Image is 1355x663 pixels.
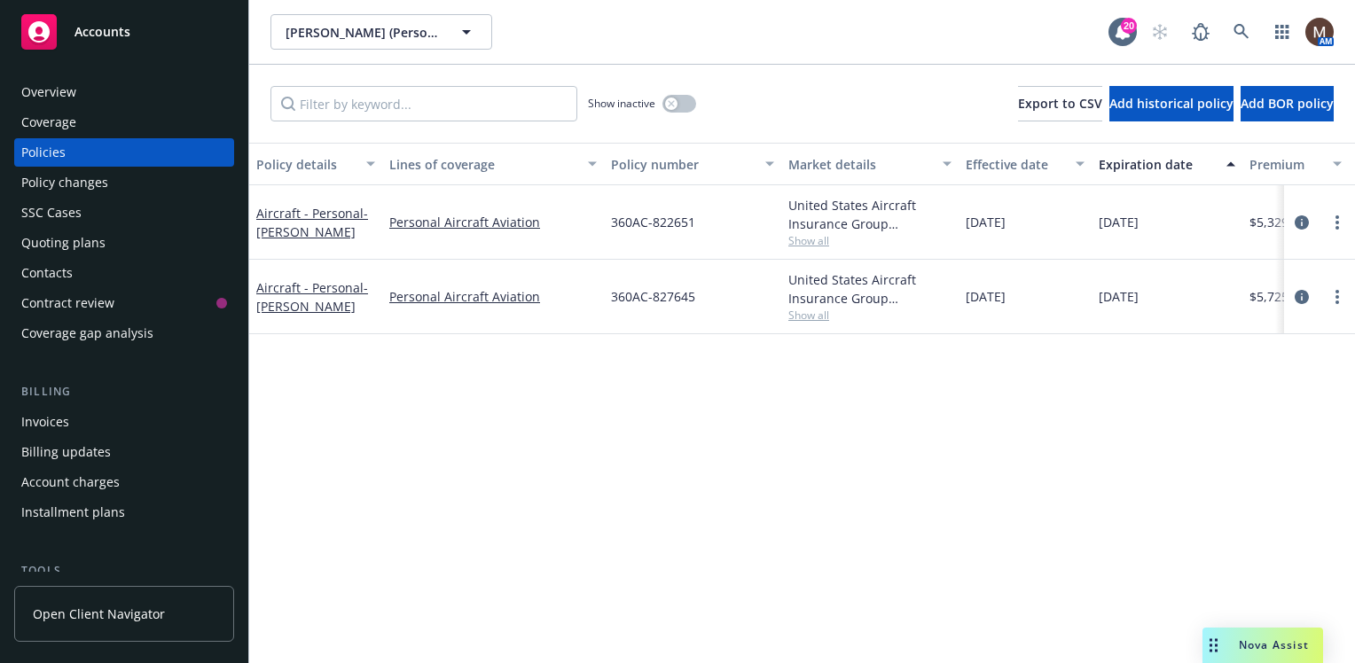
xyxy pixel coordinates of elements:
span: - [PERSON_NAME] [256,205,368,240]
button: Add historical policy [1109,86,1234,121]
button: [PERSON_NAME] (Personal) [270,14,492,50]
span: [DATE] [1099,287,1139,306]
div: Policy details [256,155,356,174]
div: Contacts [21,259,73,287]
div: Quoting plans [21,229,106,257]
button: Expiration date [1092,143,1242,185]
span: $5,329.00 [1249,213,1306,231]
span: [DATE] [966,213,1006,231]
a: Start snowing [1142,14,1178,50]
div: Policies [21,138,66,167]
div: Contract review [21,289,114,317]
a: circleInformation [1291,286,1312,308]
div: Account charges [21,468,120,496]
div: Effective date [966,155,1065,174]
a: more [1327,286,1348,308]
span: 360AC-827645 [611,287,695,306]
div: Overview [21,78,76,106]
a: Aircraft - Personal [256,205,368,240]
div: Policy changes [21,168,108,197]
a: Account charges [14,468,234,496]
a: Policies [14,138,234,167]
a: Coverage [14,108,234,136]
a: Contract review [14,289,234,317]
span: Add historical policy [1109,95,1234,112]
div: Billing updates [21,438,111,466]
a: circleInformation [1291,212,1312,233]
button: Add BOR policy [1241,86,1334,121]
a: Invoices [14,408,234,436]
div: Invoices [21,408,69,436]
a: Aircraft - Personal [256,279,368,315]
button: Effective date [959,143,1092,185]
div: Drag to move [1202,628,1225,663]
span: 360AC-822651 [611,213,695,231]
div: Installment plans [21,498,125,526]
div: Premium [1249,155,1322,174]
input: Filter by keyword... [270,86,577,121]
a: more [1327,212,1348,233]
a: Coverage gap analysis [14,319,234,347]
div: United States Aircraft Insurance Group ([GEOGRAPHIC_DATA]), United States Aircraft Insurance Grou... [788,270,952,308]
span: [DATE] [966,287,1006,306]
button: Policy number [604,143,781,185]
button: Lines of coverage [382,143,604,185]
div: Billing [14,383,234,401]
div: Coverage [21,108,76,136]
a: Quoting plans [14,229,234,257]
button: Policy details [249,143,382,185]
button: Export to CSV [1018,86,1102,121]
div: SSC Cases [21,199,82,227]
div: Market details [788,155,932,174]
span: Show inactive [588,96,655,111]
span: Export to CSV [1018,95,1102,112]
a: Switch app [1265,14,1300,50]
span: - [PERSON_NAME] [256,279,368,315]
a: Personal Aircraft Aviation [389,213,597,231]
span: [PERSON_NAME] (Personal) [286,23,439,42]
a: Search [1224,14,1259,50]
span: $5,725.00 [1249,287,1306,306]
a: Accounts [14,7,234,57]
span: Show all [788,233,952,248]
div: Expiration date [1099,155,1216,174]
span: Show all [788,308,952,323]
span: Open Client Navigator [33,604,165,623]
div: Tools [14,562,234,580]
span: Add BOR policy [1241,95,1334,112]
a: Contacts [14,259,234,287]
span: Accounts [74,25,130,39]
div: Coverage gap analysis [21,319,153,347]
a: Personal Aircraft Aviation [389,287,597,306]
span: [DATE] [1099,213,1139,231]
button: Premium [1242,143,1349,185]
a: Report a Bug [1183,14,1218,50]
a: Policy changes [14,168,234,197]
button: Nova Assist [1202,628,1323,663]
a: Overview [14,78,234,106]
div: Lines of coverage [389,155,577,174]
img: photo [1305,18,1334,46]
button: Market details [781,143,959,185]
a: Billing updates [14,438,234,466]
a: SSC Cases [14,199,234,227]
span: Nova Assist [1239,637,1309,652]
div: Policy number [611,155,755,174]
div: 20 [1121,18,1137,34]
a: Installment plans [14,498,234,526]
div: United States Aircraft Insurance Group ([GEOGRAPHIC_DATA]), United States Aircraft Insurance Grou... [788,196,952,233]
